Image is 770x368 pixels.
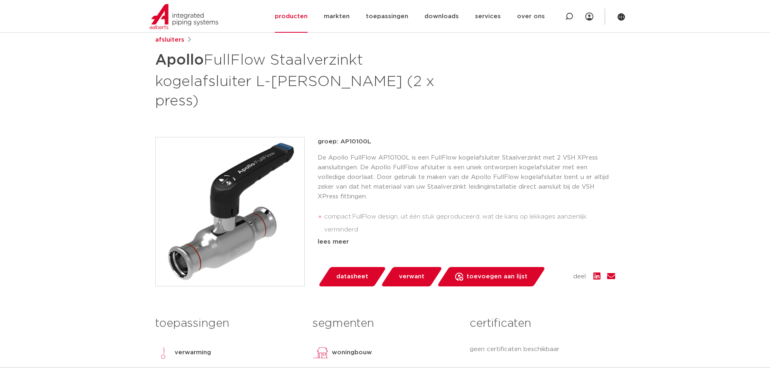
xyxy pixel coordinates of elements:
img: woningbouw [312,345,329,361]
p: verwarming [175,348,211,357]
h1: FullFlow Staalverzinkt kogelafsluiter L-[PERSON_NAME] (2 x press) [155,48,459,111]
h3: toepassingen [155,315,300,332]
p: De Apollo FullFlow AP10100L is een FullFlow kogelafsluiter Staalverzinkt met 2 VSH XPress aanslui... [318,153,615,202]
span: toevoegen aan lijst [466,270,527,283]
img: verwarming [155,345,171,361]
div: lees meer [318,237,615,247]
a: afsluiters [155,35,184,45]
img: Product Image for Apollo FullFlow Staalverzinkt kogelafsluiter L-hendel (2 x press) [156,137,304,286]
strong: Apollo [155,53,204,67]
li: compact FullFlow design, uit één stuk geproduceerd, wat de kans op lekkages aanzienlijk verminderd [324,210,615,236]
a: datasheet [318,267,386,286]
p: geen certificaten beschikbaar [470,345,615,354]
span: datasheet [336,270,368,283]
h3: segmenten [312,315,458,332]
a: verwant [380,267,443,286]
span: verwant [399,270,424,283]
p: groep: AP10100L [318,137,615,147]
span: deel: [573,272,587,282]
p: woningbouw [332,348,372,357]
h3: certificaten [470,315,615,332]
